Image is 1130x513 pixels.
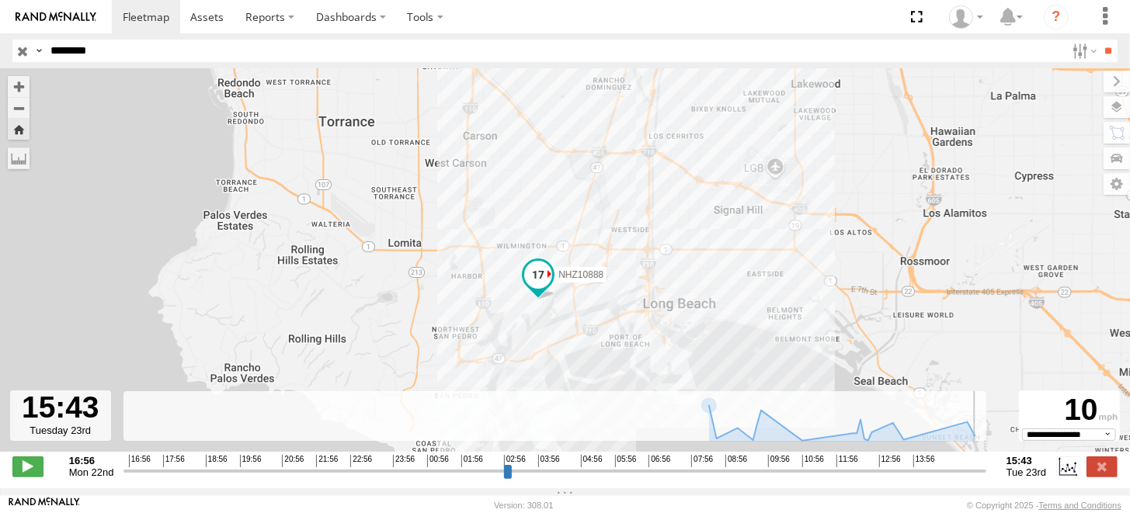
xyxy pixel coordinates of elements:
span: 03:56 [538,455,560,467]
span: 22:56 [350,455,372,467]
span: 10:56 [802,455,824,467]
span: 06:56 [648,455,670,467]
span: Tue 23rd Sep 2025 [1007,466,1046,478]
span: 20:56 [282,455,304,467]
div: Zulema McIntosch [944,5,989,29]
button: Zoom in [8,76,30,97]
label: Measure [8,147,30,169]
span: 13:56 [913,455,935,467]
label: Search Query [33,40,45,62]
span: 07:56 [691,455,713,467]
img: rand-logo.svg [16,12,96,23]
span: 23:56 [393,455,415,467]
span: 19:56 [240,455,262,467]
span: 11:56 [836,455,858,467]
div: © Copyright 2025 - [967,501,1121,510]
a: Terms and Conditions [1039,501,1121,510]
div: Version: 308.01 [494,501,553,510]
button: Zoom Home [8,119,30,140]
span: 02:56 [504,455,526,467]
div: 10 [1021,393,1118,428]
span: 18:56 [206,455,228,467]
button: Zoom out [8,97,30,119]
span: 17:56 [163,455,185,467]
label: Play/Stop [12,456,43,477]
span: Mon 22nd Sep 2025 [69,466,114,478]
label: Close [1087,456,1118,477]
span: 05:56 [615,455,637,467]
span: 08:56 [725,455,747,467]
strong: 15:43 [1007,455,1046,466]
span: 00:56 [427,455,449,467]
span: 16:56 [129,455,151,467]
span: 12:56 [879,455,901,467]
i: ? [1044,5,1069,29]
label: Search Filter Options [1066,40,1100,62]
a: Visit our Website [9,497,80,513]
span: 04:56 [581,455,603,467]
strong: 16:56 [69,455,114,466]
span: 21:56 [316,455,338,467]
span: 09:56 [768,455,790,467]
span: NHZ10888 [558,269,603,279]
span: 01:56 [461,455,483,467]
label: Map Settings [1104,173,1130,195]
